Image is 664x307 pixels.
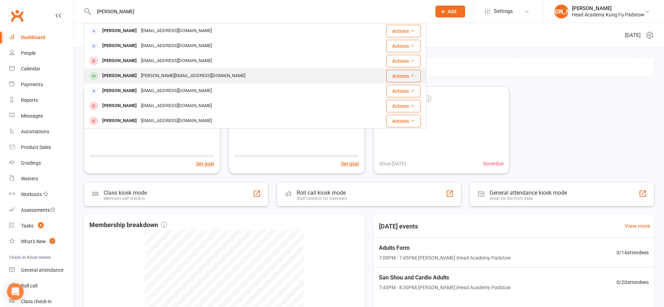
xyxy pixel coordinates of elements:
[490,189,567,196] div: General attendance kiosk mode
[9,61,74,77] a: Calendar
[21,223,33,229] div: Tasks
[386,70,421,82] button: Actions
[9,45,74,61] a: People
[554,5,568,18] div: [PERSON_NAME]
[386,55,421,67] button: Actions
[21,35,45,40] div: Dashboard
[21,160,41,166] div: Gradings
[297,196,347,201] div: Staff check-in for members
[21,192,42,197] div: Workouts
[9,218,74,234] a: Tasks 6
[572,12,644,18] div: Head Academy Kung Fu Padstow
[379,254,511,262] span: 7:00PM - 7:45PM | [PERSON_NAME] | Head Academy Padstow
[21,82,43,87] div: Payments
[21,283,37,289] div: Roll call
[625,31,641,39] span: [DATE]
[100,26,139,36] div: [PERSON_NAME]
[386,100,421,112] button: Actions
[9,187,74,202] a: Workouts
[9,140,74,155] a: Product Sales
[21,299,52,304] div: Class check-in
[139,86,214,96] div: [EMAIL_ADDRESS][DOMAIN_NAME]
[373,220,424,233] h3: [DATE] events
[386,40,421,52] button: Actions
[448,9,456,14] span: Add
[386,85,421,97] button: Actions
[386,115,421,127] button: Actions
[21,267,64,273] div: General attendance
[139,116,214,126] div: [EMAIL_ADDRESS][DOMAIN_NAME]
[9,234,74,249] a: What's New1
[625,222,650,230] a: View more
[494,3,513,19] span: Settings
[8,7,26,24] a: Clubworx
[617,249,649,256] span: 0 / 14 attendees
[139,56,214,66] div: [EMAIL_ADDRESS][DOMAIN_NAME]
[379,273,511,282] span: San Shou and Cardio Adults
[297,189,347,196] div: Roll call kiosk mode
[9,278,74,294] a: Roll call
[9,171,74,187] a: Waivers
[139,101,214,111] div: [EMAIL_ADDRESS][DOMAIN_NAME]
[21,66,40,72] div: Calendar
[38,222,44,228] span: 6
[9,202,74,218] a: Assessments
[92,7,426,16] input: Search...
[21,176,38,181] div: Waivers
[196,160,214,167] button: Set goal
[379,284,511,291] span: 7:45PM - 8:30PM | [PERSON_NAME] | Head Academy Padstow
[9,124,74,140] a: Automations
[100,101,139,111] div: [PERSON_NAME]
[341,160,359,167] button: Set goal
[21,50,36,56] div: People
[386,25,421,37] button: Actions
[617,278,649,286] span: 0 / 20 attendees
[89,220,167,230] span: Membership breakdown
[21,144,51,150] div: Product Sales
[104,189,147,196] div: Class kiosk mode
[21,97,38,103] div: Reports
[100,71,139,81] div: [PERSON_NAME]
[7,283,24,300] div: Open Intercom Messenger
[572,5,644,12] div: [PERSON_NAME]
[9,92,74,108] a: Reports
[50,238,55,244] span: 1
[21,113,43,119] div: Messages
[100,116,139,126] div: [PERSON_NAME]
[9,262,74,278] a: General attendance kiosk mode
[9,155,74,171] a: Gradings
[100,86,139,96] div: [PERSON_NAME]
[435,6,465,17] button: Add
[139,71,247,81] div: [PERSON_NAME][EMAIL_ADDRESS][DOMAIN_NAME]
[490,196,567,201] div: Great for the front desk
[379,244,511,253] span: Adults Form
[21,207,55,213] div: Assessments
[483,160,503,167] span: 0 overdue
[100,56,139,66] div: [PERSON_NAME]
[9,108,74,124] a: Messages
[139,41,214,51] div: [EMAIL_ADDRESS][DOMAIN_NAME]
[379,160,406,167] span: 0 Due [DATE]
[9,30,74,45] a: Dashboard
[9,77,74,92] a: Payments
[21,129,49,134] div: Automations
[139,26,214,36] div: [EMAIL_ADDRESS][DOMAIN_NAME]
[21,239,46,244] div: What's New
[100,41,139,51] div: [PERSON_NAME]
[104,196,147,201] div: Members self check-in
